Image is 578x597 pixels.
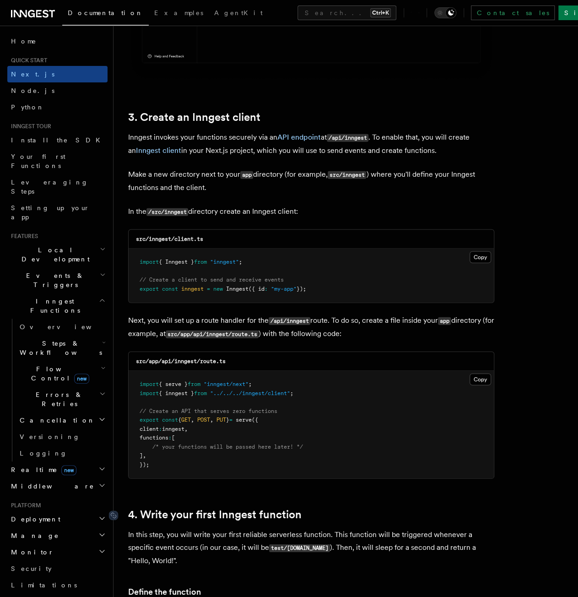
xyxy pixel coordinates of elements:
[128,528,494,567] p: In this step, you will write your first reliable serverless function. This function will be trigg...
[370,8,391,17] kbd: Ctrl+K
[271,286,297,292] span: "my-app"
[181,286,204,292] span: inngest
[128,131,494,157] p: Inngest invokes your functions securely via an at . To enable that, you will create an in your Ne...
[168,434,172,441] span: :
[213,286,223,292] span: new
[140,452,143,459] span: ]
[11,581,77,589] span: Limitations
[140,434,168,441] span: functions
[162,417,178,423] span: const
[216,417,226,423] span: PUT
[184,426,188,432] span: ,
[16,429,108,445] a: Versioning
[7,560,108,577] a: Security
[470,374,491,385] button: Copy
[16,416,95,425] span: Cancellation
[7,245,100,264] span: Local Development
[7,297,99,315] span: Inngest Functions
[7,531,59,540] span: Manage
[470,251,491,263] button: Copy
[159,259,194,265] span: { Inngest }
[7,271,100,289] span: Events & Triggers
[269,544,330,552] code: test/[DOMAIN_NAME]
[178,417,181,423] span: {
[16,364,101,383] span: Flow Control
[16,335,108,361] button: Steps & Workflows
[7,502,41,509] span: Platform
[11,204,90,221] span: Setting up your app
[210,417,213,423] span: ,
[7,267,108,293] button: Events & Triggers
[11,136,106,144] span: Install the SDK
[209,3,268,25] a: AgentKit
[7,511,108,527] button: Deployment
[7,544,108,560] button: Monitor
[7,33,108,49] a: Home
[140,277,284,283] span: // Create a client to send and receive events
[7,548,54,557] span: Monitor
[188,381,200,387] span: from
[191,417,194,423] span: ,
[7,82,108,99] a: Node.js
[7,233,38,240] span: Features
[159,390,194,396] span: { inngest }
[7,148,108,174] a: Your first Functions
[7,132,108,148] a: Install the SDK
[62,3,149,26] a: Documentation
[159,381,188,387] span: { serve }
[159,426,162,432] span: :
[11,37,37,46] span: Home
[210,390,290,396] span: "../../../inngest/client"
[16,412,108,429] button: Cancellation
[214,9,263,16] span: AgentKit
[269,317,310,325] code: /api/inngest
[248,286,265,292] span: ({ id
[194,259,207,265] span: from
[328,171,366,179] code: src/inngest
[252,417,258,423] span: ({
[140,381,159,387] span: import
[11,153,65,169] span: Your first Functions
[297,286,306,292] span: });
[229,417,232,423] span: =
[128,508,302,521] a: 4. Write your first Inngest function
[16,386,108,412] button: Errors & Retries
[140,461,149,468] span: });
[210,259,239,265] span: "inngest"
[277,133,321,141] a: API endpoint
[136,358,226,364] code: src/app/api/inngest/route.ts
[16,361,108,386] button: Flow Controlnew
[149,3,209,25] a: Examples
[7,123,51,130] span: Inngest tour
[7,242,108,267] button: Local Development
[7,577,108,593] a: Limitations
[7,461,108,478] button: Realtimenew
[140,426,159,432] span: client
[140,408,277,414] span: // Create an API that serves zero functions
[204,381,248,387] span: "inngest/next"
[16,319,108,335] a: Overview
[162,426,184,432] span: inngest
[136,146,181,155] a: Inngest client
[297,5,396,20] button: Search...Ctrl+K
[226,286,248,292] span: Inngest
[181,417,191,423] span: GET
[197,417,210,423] span: POST
[143,452,146,459] span: ,
[240,171,253,179] code: app
[162,286,178,292] span: const
[140,417,159,423] span: export
[16,390,99,408] span: Errors & Retries
[16,445,108,461] a: Logging
[11,103,44,111] span: Python
[128,168,494,194] p: Make a new directory next to your directory (for example, ) where you'll define your Inngest func...
[152,444,303,450] span: /* your functions will be passed here later! */
[140,390,159,396] span: import
[146,208,188,216] code: /src/inngest
[61,465,76,475] span: new
[20,433,80,440] span: Versioning
[290,390,293,396] span: ;
[207,286,210,292] span: =
[7,99,108,115] a: Python
[327,134,368,142] code: /api/inngest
